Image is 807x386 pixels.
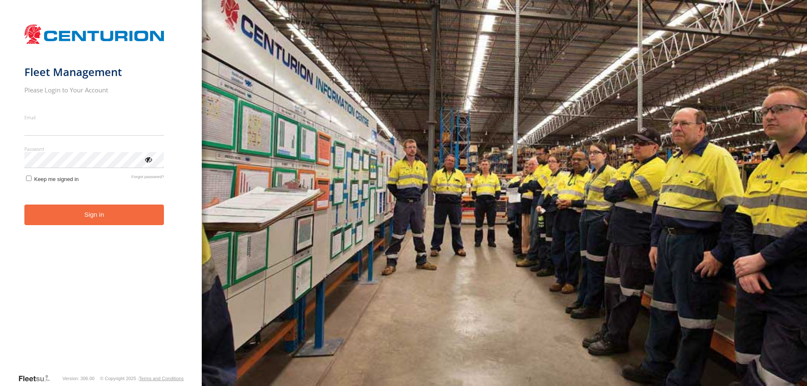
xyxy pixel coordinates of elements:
a: Forgot password? [132,174,164,182]
div: Version: 306.00 [63,376,95,381]
div: ViewPassword [144,155,152,163]
label: Password [24,146,164,152]
form: main [24,20,178,373]
h2: Please Login to Your Account [24,86,164,94]
span: Keep me signed in [34,176,79,182]
input: Keep me signed in [26,176,32,181]
a: Terms and Conditions [139,376,184,381]
img: Centurion Transport [24,24,164,45]
label: Email [24,114,164,121]
button: Sign in [24,205,164,225]
h1: Fleet Management [24,65,164,79]
div: © Copyright 2025 - [100,376,184,381]
a: Visit our Website [18,374,57,383]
